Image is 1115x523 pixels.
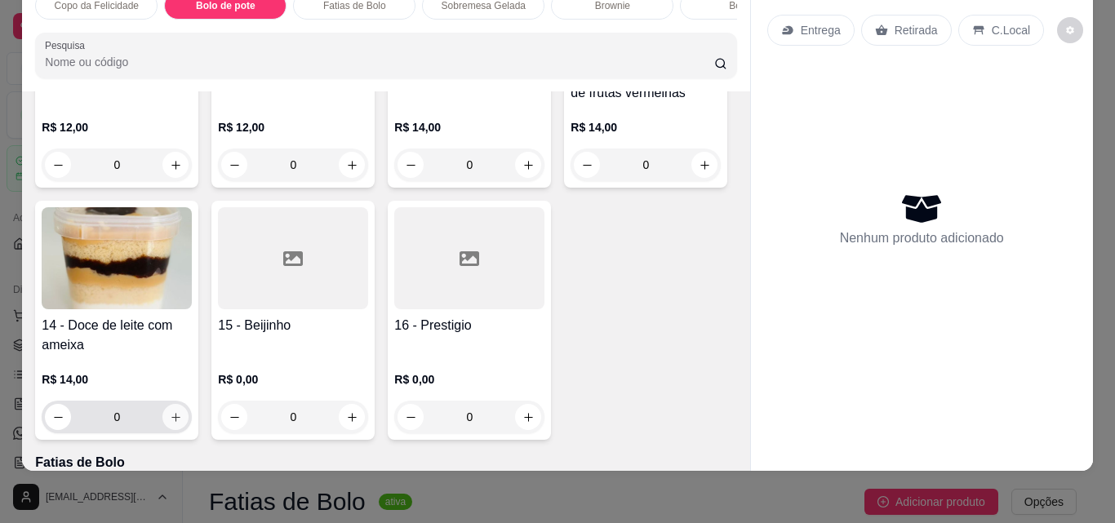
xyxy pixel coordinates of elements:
[394,371,544,388] p: R$ 0,00
[571,119,721,135] p: R$ 14,00
[42,207,192,309] img: product-image
[691,152,717,178] button: increase-product-quantity
[221,152,247,178] button: decrease-product-quantity
[45,152,71,178] button: decrease-product-quantity
[218,316,368,335] h4: 15 - Beijinho
[35,453,736,472] p: Fatias de Bolo
[574,152,600,178] button: decrease-product-quantity
[221,404,247,430] button: decrease-product-quantity
[162,404,189,430] button: increase-product-quantity
[515,152,541,178] button: increase-product-quantity
[162,152,189,178] button: increase-product-quantity
[339,152,365,178] button: increase-product-quantity
[840,228,1004,248] p: Nenhum produto adicionado
[1057,17,1083,43] button: decrease-product-quantity
[992,22,1030,38] p: C.Local
[218,371,368,388] p: R$ 0,00
[45,404,71,430] button: decrease-product-quantity
[394,316,544,335] h4: 16 - Prestigio
[42,371,192,388] p: R$ 14,00
[394,119,544,135] p: R$ 14,00
[398,152,424,178] button: decrease-product-quantity
[801,22,841,38] p: Entrega
[218,119,368,135] p: R$ 12,00
[398,404,424,430] button: decrease-product-quantity
[45,38,91,52] label: Pesquisa
[45,54,714,70] input: Pesquisa
[42,316,192,355] h4: 14 - Doce de leite com ameixa
[895,22,938,38] p: Retirada
[515,404,541,430] button: increase-product-quantity
[42,119,192,135] p: R$ 12,00
[339,404,365,430] button: increase-product-quantity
